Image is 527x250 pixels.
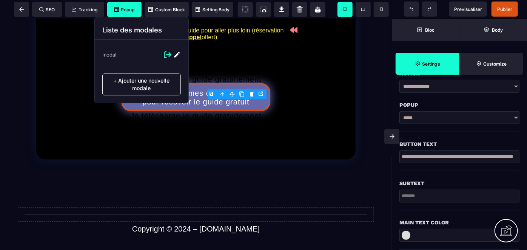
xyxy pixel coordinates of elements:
[164,51,171,58] img: Exit Icon
[114,7,135,12] span: Popup
[148,7,185,12] span: Custom Block
[422,61,440,67] strong: Settings
[459,53,523,75] span: Open Style Manager
[399,179,519,188] div: Subtext
[399,140,519,149] div: Button Text
[449,2,487,17] span: Preview
[102,52,116,58] p: modal
[399,218,519,227] div: Main Text Color
[122,64,270,92] button: Je renseigne mes coordonnées pour recevoir le guide gratuit
[459,19,527,41] span: Open Layer Manager
[396,53,459,75] span: Settings
[497,6,512,12] span: Publier
[425,27,435,33] strong: Bloc
[392,19,459,41] span: Open Blocks
[238,2,253,17] span: View components
[72,7,97,12] span: Tracking
[39,7,55,12] span: SEO
[399,100,519,109] div: Popup
[257,90,267,98] div: Open the link Modal
[492,27,503,33] strong: Body
[454,6,482,12] span: Previsualiser
[6,204,386,216] text: Copyright © 2024 – [DOMAIN_NAME]
[102,74,181,95] p: + Ajouter une nouvelle modale
[196,7,230,12] span: Setting Body
[173,51,181,58] img: Edit Icon
[483,61,507,67] strong: Customize
[102,25,181,35] p: Liste des modales
[256,2,271,17] span: Screenshot
[186,15,202,21] u: appel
